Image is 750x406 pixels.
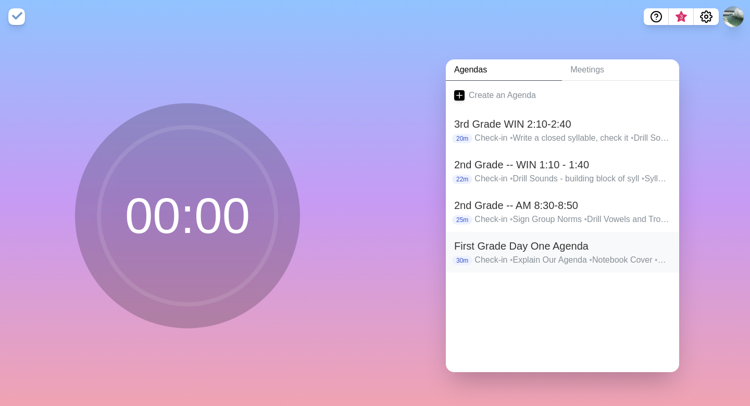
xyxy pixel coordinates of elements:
[474,173,671,185] p: Check-in Drill Sounds - building block of syll Syllables Building Blocks of words [PERSON_NAME] s...
[452,215,472,225] p: 25m
[510,174,513,183] span: •
[677,13,685,21] span: 3
[510,255,513,264] span: •
[584,215,587,224] span: •
[474,254,671,266] p: Check-in Explain Our Agenda Notebook Cover Group Expectations Contract Goal Setting
[452,256,472,265] p: 30m
[452,175,472,184] p: 22m
[644,8,669,25] button: Help
[446,81,679,110] a: Create an Agenda
[631,133,634,142] span: •
[452,134,472,143] p: 20m
[454,116,671,132] h2: 3rd Grade WIN 2:10-2:40
[454,157,671,173] h2: 2nd Grade -- WIN 1:10 - 1:40
[694,8,719,25] button: Settings
[510,133,513,142] span: •
[562,59,679,81] a: Meetings
[446,59,562,81] a: Agendas
[669,8,694,25] button: What’s new
[642,174,645,183] span: •
[454,238,671,254] h2: First Grade Day One Agenda
[474,213,671,226] p: Check-in Sign Group Norms Drill Vowels and Trouble Sounds What is a syllable, then [PERSON_NAME] ...
[454,198,671,213] h2: 2nd Grade -- AM 8:30-8:50
[474,132,671,144] p: Check-in Write a closed syllable, check it Drill Sounds Sub vocalization chart Intro Card Flippin...
[8,8,25,25] img: timeblocks logo
[655,255,666,264] span: •
[589,255,592,264] span: •
[510,215,513,224] span: •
